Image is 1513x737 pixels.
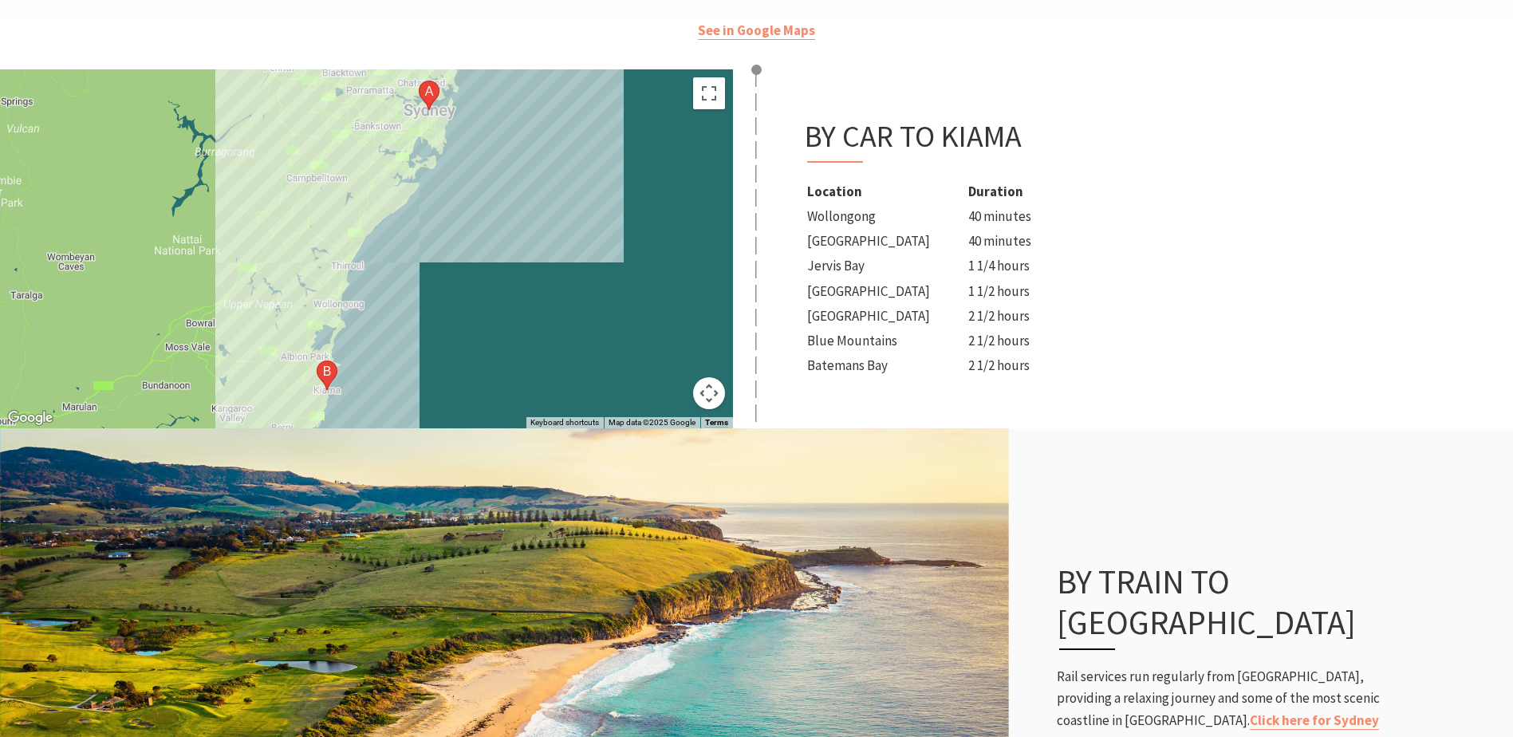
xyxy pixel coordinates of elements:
[806,280,966,303] td: [GEOGRAPHIC_DATA]
[967,354,1050,377] td: 2 1/2 hours
[4,408,57,428] a: Open this area in Google Maps (opens a new window)
[967,329,1050,353] td: 2 1/2 hours
[693,77,725,109] button: Toggle fullscreen view
[967,280,1050,303] td: 1 1/2 hours
[705,418,728,428] a: Terms (opens in new tab)
[967,305,1050,328] td: 2 1/2 hours
[806,254,966,278] td: Jervis Bay
[530,417,599,428] button: Keyboard shortcuts
[806,354,966,377] td: Batemans Bay
[693,377,725,409] button: Map camera controls
[806,230,966,253] td: [GEOGRAPHIC_DATA]
[967,205,1050,228] td: 40 minutes
[609,418,695,427] span: Map data ©2025 Google
[317,361,337,390] div: Kiama NSW 2533, Australia
[806,180,966,203] th: Location
[967,180,1050,203] th: Duration
[4,408,57,428] img: Google
[805,118,1121,163] h3: By Car to Kiama
[1057,562,1373,650] h3: By Train to [GEOGRAPHIC_DATA]
[967,230,1050,253] td: 40 minutes
[419,81,439,110] div: Sydney NSW, Australia
[806,329,966,353] td: Blue Mountains
[806,205,966,228] td: Wollongong
[967,254,1050,278] td: 1 1/4 hours
[806,305,966,328] td: [GEOGRAPHIC_DATA]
